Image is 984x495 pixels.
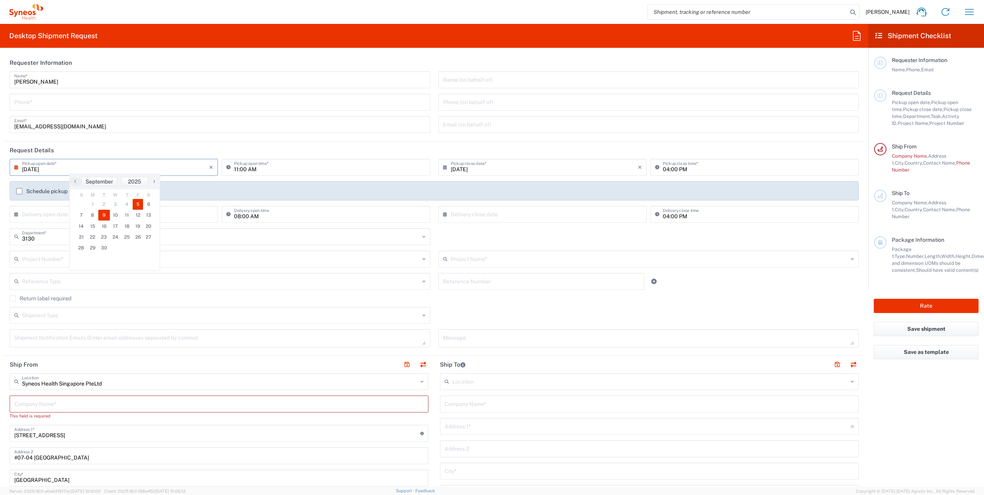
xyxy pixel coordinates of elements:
h2: Ship To [440,361,465,369]
span: 7 [76,210,87,221]
span: Project Number [929,120,964,126]
span: Pickup open date, [892,99,931,105]
span: 2025 [128,178,141,185]
span: 12 [133,210,143,221]
span: 15 [87,221,99,232]
span: Department, [903,113,931,119]
h2: Desktop Shipment Request [9,31,98,40]
span: 13 [143,210,154,221]
span: 23 [98,232,110,242]
span: Company Name, [892,200,928,205]
h2: Requester Information [10,59,72,67]
span: 19 [133,221,143,232]
h2: Shipment Checklist [875,31,951,40]
span: Contact Name, [923,207,956,212]
span: Ship To [892,190,910,196]
i: × [638,161,642,173]
span: Package Information [892,237,944,243]
span: Company Name, [892,153,928,159]
span: September [86,178,113,185]
a: Add Reference [649,276,659,287]
span: Contact Name, [923,160,956,166]
span: Task, [931,113,942,119]
span: 29 [87,242,99,253]
span: Ship From [892,143,917,150]
span: 21 [76,232,87,242]
span: 11 [121,210,133,221]
bs-datepicker-container: calendar [69,173,160,271]
span: 5 [133,199,143,210]
span: Name, [892,67,906,72]
input: Shipment, tracking or reference number [648,5,848,19]
th: weekday [87,191,99,199]
span: 14 [76,221,87,232]
span: Pickup close date, [903,106,944,112]
span: [PERSON_NAME] [866,8,910,15]
span: 17 [110,221,121,232]
th: weekday [121,191,133,199]
span: Requester Information [892,57,947,63]
button: › [148,177,160,186]
span: 1 [87,199,99,210]
i: × [209,161,213,173]
span: Length, [925,253,941,259]
button: 2025 [121,177,148,186]
th: weekday [133,191,143,199]
h2: Request Details [10,146,54,154]
button: September [81,177,117,186]
label: Return label required [10,295,71,301]
span: 26 [133,232,143,242]
span: Type, [895,253,906,259]
button: Rate [874,299,979,313]
th: weekday [98,191,110,199]
span: [DATE] 10:06:13 [155,489,185,493]
span: [DATE] 10:10:00 [71,489,101,493]
span: 27 [143,232,154,242]
span: Client: 2025.18.0-198a450 [104,489,185,493]
a: Feedback [415,488,435,493]
span: Request Details [892,90,931,96]
th: weekday [110,191,121,199]
span: Server: 2025.18.0-a0edd1917ac [9,489,101,493]
span: 30 [98,242,110,253]
span: Package 1: [892,246,912,259]
th: weekday [76,191,87,199]
span: 4 [121,199,133,210]
button: Save shipment [874,322,979,336]
span: 9 [98,210,110,221]
a: Support [396,488,415,493]
h2: Ship From [10,361,38,369]
span: 8 [87,210,99,221]
span: 10 [110,210,121,221]
span: 25 [121,232,133,242]
span: 28 [76,242,87,253]
span: Number, [906,253,925,259]
span: 18 [121,221,133,232]
span: 20 [143,221,154,232]
span: Country, [905,160,923,166]
button: ‹ [70,177,81,186]
span: Copyright © [DATE]-[DATE] Agistix Inc., All Rights Reserved [856,488,975,495]
span: 22 [87,232,99,242]
span: 6 [143,199,154,210]
span: Country, [905,207,923,212]
span: ‹ [69,177,81,186]
div: This field is required [10,412,428,419]
label: Schedule pickup [16,188,67,194]
span: Height, [955,253,972,259]
span: Should have valid content(s) [916,267,979,273]
span: 16 [98,221,110,232]
button: Save as template [874,345,979,359]
span: Project Name, [898,120,929,126]
span: City, [895,207,905,212]
bs-datepicker-navigation-view: ​ ​ ​ [70,177,160,186]
span: Width, [941,253,955,259]
span: 24 [110,232,121,242]
span: 2 [98,199,110,210]
span: 3 [110,199,121,210]
span: City, [895,160,905,166]
span: Phone, [906,67,921,72]
th: weekday [143,191,154,199]
span: Email [921,67,934,72]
